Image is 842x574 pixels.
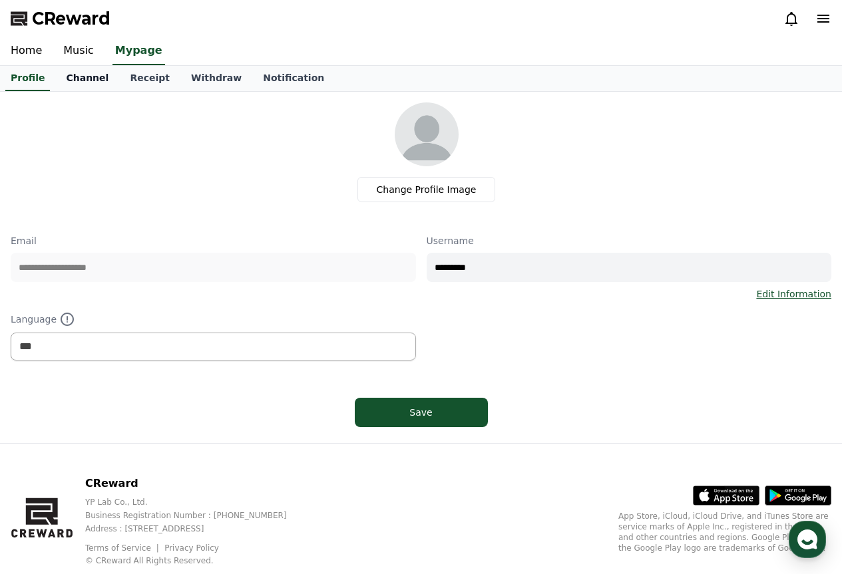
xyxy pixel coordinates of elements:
button: Save [355,398,488,427]
a: Messages [88,422,172,455]
span: Home [34,442,57,452]
label: Change Profile Image [357,177,496,202]
div: 30 minutes ago [105,142,166,152]
a: Privacy Policy [164,543,219,553]
a: CReward [11,8,110,29]
div: Creward [55,141,98,153]
p: Address : [STREET_ADDRESS] [85,523,308,534]
p: Username [427,234,832,247]
a: Receipt [119,66,180,91]
span: Will respond in minutes [91,230,184,241]
p: App Store, iCloud, iCloud Drive, and iTunes Store are service marks of Apple Inc., registered in ... [618,511,831,553]
span: See business hours [145,107,229,119]
div: Save [381,406,461,419]
span: Powered by [89,263,184,271]
a: Edit Information [756,287,831,301]
p: Email [11,234,416,247]
p: © CReward All Rights Reserved. [85,555,308,566]
a: Notification [252,66,335,91]
h1: CReward [16,100,94,121]
a: Mypage [112,37,165,65]
span: Enter a message. [28,202,114,215]
a: Withdraw [180,66,252,91]
a: Music [53,37,105,65]
p: CReward [85,476,308,492]
a: Enter a message. [19,193,241,225]
p: Language [11,311,416,327]
p: YP Lab Co., Ltd. [85,497,308,507]
a: Terms of Service [85,543,161,553]
a: Settings [172,422,256,455]
a: Channel [55,66,119,91]
a: Profile [5,66,50,91]
span: CReward [32,8,110,29]
button: See business hours [140,105,244,121]
b: Channel Talk [132,263,184,271]
span: Messages [110,442,150,453]
span: Settings [197,442,230,452]
img: profile_image [395,102,459,166]
p: Business Registration Number : [PHONE_NUMBER] [85,510,308,521]
a: Home [4,422,88,455]
div: Hello, We have not yet received the data from YouTube. On average, it takes about two days, but t... [55,153,234,180]
a: Creward30 minutes ago Hello, We have not yet received the data from YouTube. On average, it takes... [16,136,244,185]
a: Powered byChannel Talk [76,262,184,273]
